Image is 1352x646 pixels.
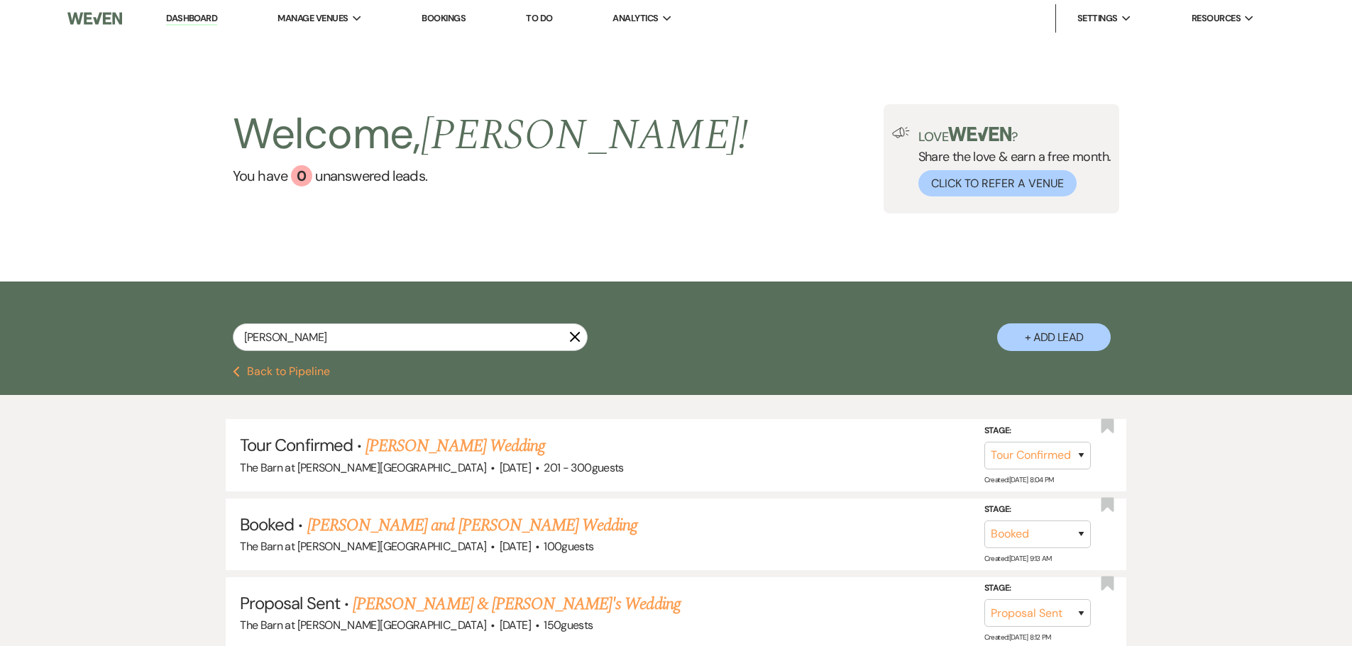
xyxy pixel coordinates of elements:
span: Settings [1077,11,1118,26]
span: Proposal Sent [240,592,340,614]
a: [PERSON_NAME] & [PERSON_NAME]'s Wedding [353,591,681,617]
a: [PERSON_NAME] Wedding [366,433,545,459]
span: Manage Venues [277,11,348,26]
span: [PERSON_NAME] ! [421,103,749,168]
img: weven-logo-green.svg [948,127,1011,141]
span: [DATE] [500,618,531,633]
span: Resources [1192,11,1241,26]
h2: Welcome, [233,104,749,165]
a: Dashboard [166,12,217,26]
span: [DATE] [500,460,531,475]
input: Search by name, event date, email address or phone number [233,323,588,351]
span: Created: [DATE] 8:04 PM [984,475,1054,484]
label: Stage: [984,423,1091,439]
span: [DATE] [500,539,531,554]
span: Created: [DATE] 8:12 PM [984,633,1051,642]
a: You have 0 unanswered leads. [233,165,749,186]
span: Created: [DATE] 9:13 AM [984,554,1052,563]
span: Tour Confirmed [240,434,353,456]
div: Share the love & earn a free month. [910,127,1111,196]
img: Weven Logo [67,4,121,33]
a: Bookings [422,12,466,24]
a: [PERSON_NAME] and [PERSON_NAME] Wedding [307,513,638,538]
p: Love ? [918,127,1111,143]
label: Stage: [984,502,1091,518]
button: + Add Lead [997,323,1111,351]
div: 0 [291,165,312,186]
span: The Barn at [PERSON_NAME][GEOGRAPHIC_DATA] [240,460,486,475]
button: Click to Refer a Venue [918,170,1077,196]
button: Back to Pipeline [233,366,330,377]
img: loud-speaker-illustration.svg [892,127,910,138]
span: Analytics [612,11,658,26]
a: To Do [526,12,552,24]
span: The Barn at [PERSON_NAME][GEOGRAPHIC_DATA] [240,618,486,633]
span: 100 guests [544,539,593,554]
span: 201 - 300 guests [544,460,623,475]
span: The Barn at [PERSON_NAME][GEOGRAPHIC_DATA] [240,539,486,554]
span: Booked [240,513,294,535]
span: 150 guests [544,618,593,633]
label: Stage: [984,581,1091,596]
